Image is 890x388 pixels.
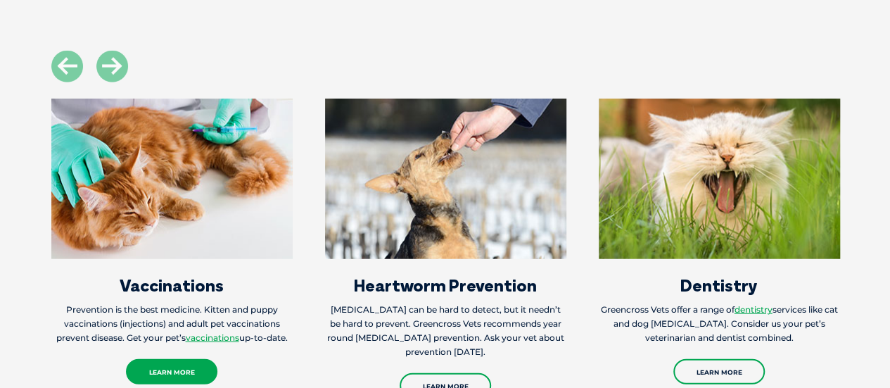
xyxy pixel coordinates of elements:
[863,64,877,78] button: Search
[673,359,765,384] a: Learn More
[599,277,840,294] h3: Dentistry
[186,332,239,343] a: vaccinations
[126,359,217,384] a: Learn More
[325,303,566,359] p: [MEDICAL_DATA] can be hard to detect, but it needn’t be hard to prevent. Greencross Vets recommen...
[599,303,840,345] p: Greencross Vets offer a range of services like cat and dog [MEDICAL_DATA]. Consider us your pet’s...
[325,277,566,294] h3: Heartworm Prevention
[735,304,773,315] a: dentistry
[51,303,293,345] p: Prevention is the best medicine. Kitten and puppy vaccinations (injections) and adult pet vaccina...
[51,277,293,294] h3: Vaccinations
